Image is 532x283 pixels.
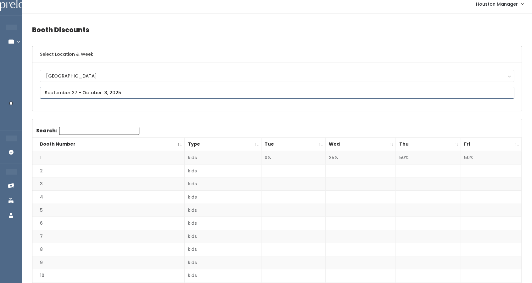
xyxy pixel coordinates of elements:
label: Search: [36,127,139,135]
td: kids [184,204,261,217]
th: Wed: activate to sort column ascending [325,138,396,151]
td: 50% [461,151,522,164]
input: Search: [59,127,139,135]
td: 50% [396,151,461,164]
th: Tue: activate to sort column ascending [261,138,326,151]
div: [GEOGRAPHIC_DATA] [46,72,508,79]
input: September 27 - October 3, 2025 [40,87,514,99]
td: kids [184,217,261,230]
span: Houston Manager [476,1,518,8]
th: Thu: activate to sort column ascending [396,138,461,151]
td: kids [184,191,261,204]
td: 8 [32,243,184,256]
td: kids [184,256,261,269]
td: kids [184,177,261,191]
td: 0% [261,151,326,164]
th: Fri: activate to sort column ascending [461,138,522,151]
td: 3 [32,177,184,191]
td: 2 [32,164,184,177]
td: 7 [32,230,184,243]
td: 5 [32,204,184,217]
button: [GEOGRAPHIC_DATA] [40,70,514,82]
th: Booth Number: activate to sort column descending [32,138,184,151]
td: 1 [32,151,184,164]
h4: Booth Discounts [32,21,522,38]
td: 4 [32,191,184,204]
td: kids [184,151,261,164]
td: 25% [325,151,396,164]
td: 10 [32,269,184,282]
td: kids [184,243,261,256]
td: kids [184,269,261,282]
td: 6 [32,217,184,230]
th: Type: activate to sort column ascending [184,138,261,151]
td: kids [184,164,261,177]
td: 9 [32,256,184,269]
h6: Select Location & Week [32,46,522,62]
td: kids [184,230,261,243]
